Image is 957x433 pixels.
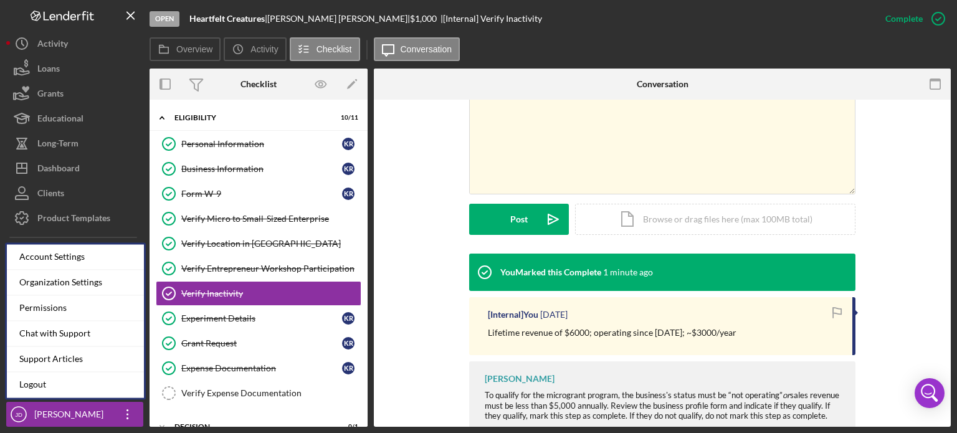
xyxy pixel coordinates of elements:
[224,37,286,61] button: Activity
[342,163,355,175] div: K R
[6,106,143,131] button: Educational
[176,44,212,54] label: Overview
[7,321,144,346] div: Chat with Support
[342,312,355,325] div: K R
[174,423,327,431] div: Decision
[7,295,144,321] div: Permissions
[181,363,342,373] div: Expense Documentation
[342,138,355,150] div: K R
[15,411,22,418] text: JD
[250,44,278,54] label: Activity
[6,81,143,106] button: Grants
[6,56,143,81] button: Loans
[6,206,143,231] button: Product Templates
[873,6,951,31] button: Complete
[37,156,80,184] div: Dashboard
[510,204,528,235] div: Post
[885,6,923,31] div: Complete
[156,356,361,381] a: Expense DocumentationKR
[336,114,358,121] div: 10 / 11
[181,189,342,199] div: Form W-9
[156,381,361,406] a: Verify Expense Documentation
[6,31,143,56] button: Activity
[37,181,64,209] div: Clients
[7,270,144,295] div: Organization Settings
[488,310,538,320] div: [Internal] You
[156,181,361,206] a: Form W-9KR
[440,14,542,24] div: | [Internal] Verify Inactivity
[181,388,361,398] div: Verify Expense Documentation
[374,37,460,61] button: Conversation
[37,131,79,159] div: Long-Term
[290,37,360,61] button: Checklist
[156,281,361,306] a: Verify Inactivity
[342,188,355,200] div: K R
[37,106,83,134] div: Educational
[401,44,452,54] label: Conversation
[37,81,64,109] div: Grants
[336,423,358,431] div: 0 / 1
[31,402,112,430] div: [PERSON_NAME]
[181,214,361,224] div: Verify Micro to Small-Sized Enterprise
[6,402,143,427] button: JD[PERSON_NAME]
[488,326,736,340] p: Lifetime revenue of $6000; operating since [DATE]; ~$3000/year
[156,206,361,231] a: Verify Micro to Small-Sized Enterprise
[181,164,342,174] div: Business Information
[783,390,790,400] em: or
[37,31,68,59] div: Activity
[156,256,361,281] a: Verify Entrepreneur Workshop Participation
[181,288,361,298] div: Verify Inactivity
[915,378,945,408] div: Open Intercom Messenger
[469,204,569,235] button: Post
[189,14,267,24] div: |
[637,79,688,89] div: Conversation
[156,331,361,356] a: Grant RequestKR
[181,313,342,323] div: Experiment Details
[603,267,653,277] time: 2025-09-08 12:21
[7,244,144,270] div: Account Settings
[317,44,352,54] label: Checklist
[150,11,179,27] div: Open
[181,264,361,274] div: Verify Entrepreneur Workshop Participation
[37,206,110,234] div: Product Templates
[174,114,327,121] div: ELIGIBILITY
[37,56,60,84] div: Loans
[156,306,361,331] a: Experiment DetailsKR
[342,337,355,350] div: K R
[189,13,265,24] b: Heartfelt Creatures
[181,338,342,348] div: Grant Request
[156,231,361,256] a: Verify Location in [GEOGRAPHIC_DATA]
[181,239,361,249] div: Verify Location in [GEOGRAPHIC_DATA]
[156,131,361,156] a: Personal InformationKR
[7,372,144,397] a: Logout
[267,14,410,24] div: [PERSON_NAME] [PERSON_NAME] |
[410,13,437,24] span: $1,000
[342,362,355,374] div: K R
[6,181,143,206] button: Clients
[6,131,143,156] button: Long-Term
[181,139,342,149] div: Personal Information
[156,156,361,181] a: Business InformationKR
[7,346,144,372] a: Support Articles
[240,79,277,89] div: Checklist
[150,37,221,61] button: Overview
[485,374,555,384] div: [PERSON_NAME]
[540,310,568,320] time: 2025-08-26 19:27
[500,267,601,277] div: You Marked this Complete
[485,390,839,421] span: To qualify for the microgrant program, the business's status must be “not operating” sales revenu...
[6,156,143,181] button: Dashboard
